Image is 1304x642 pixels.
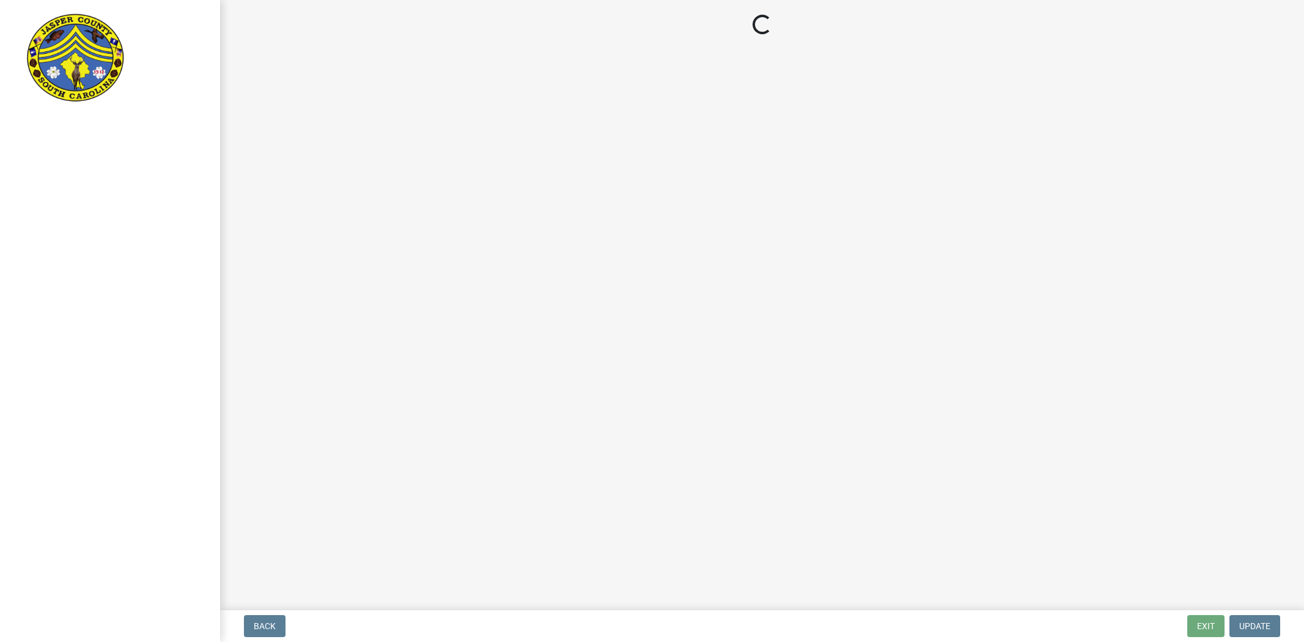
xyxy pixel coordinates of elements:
span: Update [1239,621,1270,631]
span: Back [254,621,276,631]
button: Update [1229,615,1280,637]
img: Jasper County, South Carolina [24,13,127,105]
button: Exit [1187,615,1225,637]
button: Back [244,615,285,637]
